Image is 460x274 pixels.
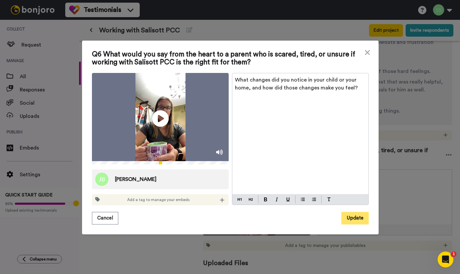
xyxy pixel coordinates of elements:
span: What changes did you notice in your child or your home, and how did those changes make you feel? [235,77,358,90]
img: italic-mark.svg [275,197,278,201]
button: Update [341,212,369,224]
span: [PERSON_NAME] [115,175,157,183]
span: 1 [451,252,456,257]
img: heading-one-block.svg [238,197,242,202]
img: clear-format.svg [327,197,331,201]
button: Cancel [92,212,118,224]
span: Q6 What would you say from the heart to a parent who is scared, tired, or unsure if working with ... [92,51,369,66]
img: bulleted-block.svg [301,197,305,202]
iframe: Intercom live chat [438,252,453,267]
img: underline-mark.svg [286,197,290,201]
span: Add a tag to manage your embeds [127,197,190,202]
img: jb.png [95,173,108,186]
img: heading-two-block.svg [249,197,253,202]
img: bold-mark.svg [264,197,267,201]
img: numbered-block.svg [312,197,316,202]
img: Mute/Unmute [216,149,223,155]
